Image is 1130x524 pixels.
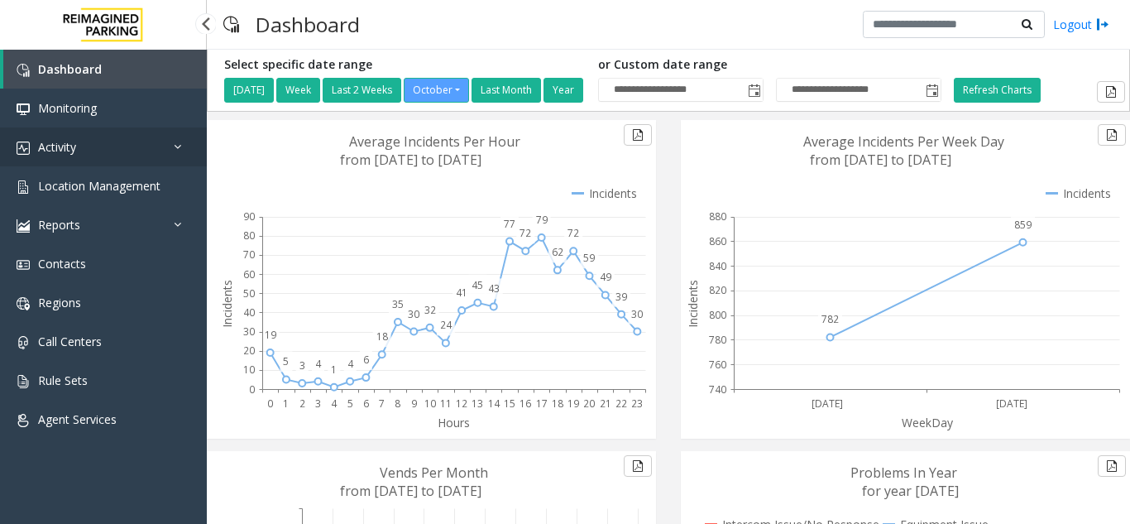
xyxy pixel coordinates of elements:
[424,397,436,411] text: 10
[224,58,586,72] h5: Select specific date range
[17,103,30,116] img: 'icon'
[709,333,726,347] text: 780
[709,308,726,322] text: 800
[38,217,80,233] span: Reports
[283,354,289,368] text: 5
[583,251,595,265] text: 59
[17,219,30,233] img: 'icon'
[363,353,369,367] text: 6
[709,259,726,273] text: 840
[1097,81,1125,103] button: Export to pdf
[520,397,531,411] text: 16
[520,226,531,240] text: 72
[954,78,1041,103] button: Refresh Charts
[1096,16,1109,33] img: logout
[283,397,289,411] text: 1
[598,58,941,72] h5: or Custom date range
[38,295,81,310] span: Regions
[38,139,76,155] span: Activity
[243,209,255,224] text: 90
[709,234,726,248] text: 860
[504,217,515,231] text: 77
[17,142,30,155] img: 'icon'
[456,397,467,411] text: 12
[624,455,652,477] button: Export to pdf
[472,278,483,292] text: 45
[3,50,207,89] a: Dashboard
[709,283,726,297] text: 820
[349,132,520,151] text: Average Incidents Per Hour
[536,397,548,411] text: 17
[583,397,595,411] text: 20
[1053,16,1109,33] a: Logout
[331,397,338,411] text: 4
[243,363,255,377] text: 10
[249,382,255,397] text: 0
[408,307,419,321] text: 30
[536,213,548,227] text: 79
[267,397,273,411] text: 0
[17,258,30,272] img: 'icon'
[1014,218,1032,232] text: 859
[803,132,1004,151] text: Average Incidents Per Week Day
[17,414,30,427] img: 'icon'
[812,397,843,411] text: [DATE]
[243,305,255,320] text: 40
[331,363,337,377] text: 1
[440,397,452,411] text: 11
[363,397,369,411] text: 6
[404,78,469,103] button: October
[472,78,541,103] button: Last Month
[323,78,401,103] button: Last 2 Weeks
[615,397,627,411] text: 22
[340,151,481,169] text: from [DATE] to [DATE]
[395,397,400,411] text: 8
[299,358,305,373] text: 3
[567,397,579,411] text: 19
[472,397,483,411] text: 13
[488,397,500,411] text: 14
[1098,455,1126,477] button: Export to pdf
[17,375,30,388] img: 'icon'
[440,318,452,332] text: 24
[265,328,276,342] text: 19
[821,312,839,326] text: 782
[376,329,388,344] text: 18
[38,256,86,272] span: Contacts
[380,464,488,482] text: Vends Per Month
[709,358,726,372] text: 760
[299,397,305,411] text: 2
[552,397,563,411] text: 18
[38,373,88,388] span: Rule Sets
[224,78,274,103] button: [DATE]
[243,248,255,262] text: 70
[615,290,627,304] text: 39
[38,178,160,194] span: Location Management
[996,397,1027,411] text: [DATE]
[315,357,322,371] text: 4
[38,61,102,77] span: Dashboard
[543,78,583,103] button: Year
[223,4,239,45] img: pageIcon
[340,482,481,500] text: from [DATE] to [DATE]
[347,357,354,371] text: 4
[17,336,30,349] img: 'icon'
[552,245,563,259] text: 62
[219,280,235,328] text: Incidents
[456,286,467,300] text: 41
[38,100,97,116] span: Monitoring
[247,4,368,45] h3: Dashboard
[567,226,579,240] text: 72
[624,124,652,146] button: Export to pdf
[631,307,643,321] text: 30
[243,324,255,339] text: 30
[745,79,763,102] span: Toggle popup
[38,411,117,427] span: Agent Services
[17,180,30,194] img: 'icon'
[424,303,436,317] text: 32
[902,415,954,430] text: WeekDay
[243,267,255,281] text: 60
[631,397,643,411] text: 23
[379,397,385,411] text: 7
[685,280,701,328] text: Incidents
